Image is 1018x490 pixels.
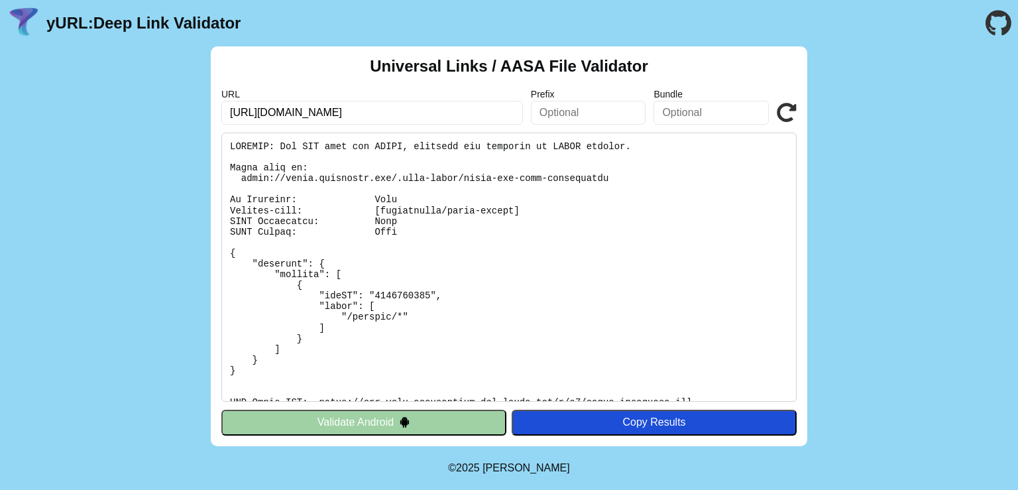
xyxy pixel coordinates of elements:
button: Validate Android [221,410,506,435]
div: Copy Results [518,416,790,428]
button: Copy Results [512,410,797,435]
pre: LOREMIP: Dol SIT amet con ADIPI, elitsedd eiu temporin ut LABOR etdolor. Magna aliq en: admin://v... [221,133,797,402]
label: URL [221,89,523,99]
label: Bundle [653,89,769,99]
label: Prefix [531,89,646,99]
footer: © [448,446,569,490]
img: droidIcon.svg [399,416,410,428]
input: Optional [531,101,646,125]
h2: Universal Links / AASA File Validator [370,57,648,76]
span: 2025 [456,462,480,473]
input: Required [221,101,523,125]
input: Optional [653,101,769,125]
img: yURL Logo [7,6,41,40]
a: Michael Ibragimchayev's Personal Site [482,462,570,473]
a: yURL:Deep Link Validator [46,14,241,32]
